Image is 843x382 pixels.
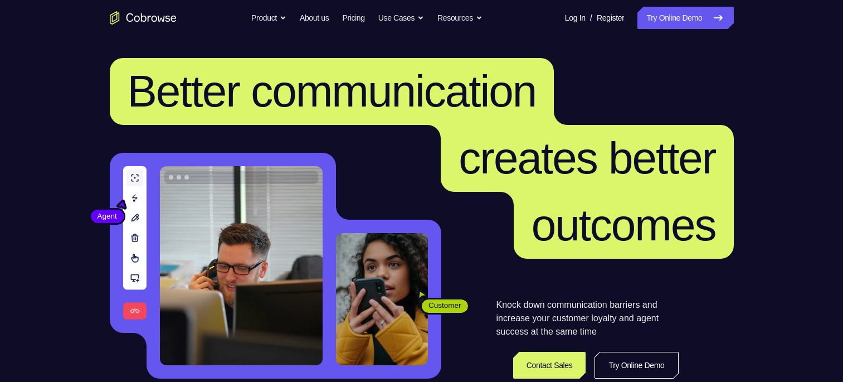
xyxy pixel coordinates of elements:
[459,133,715,183] span: creates better
[128,66,537,116] span: Better communication
[496,298,679,339] p: Knock down communication barriers and increase your customer loyalty and agent success at the sam...
[300,7,329,29] a: About us
[437,7,483,29] button: Resources
[160,166,323,365] img: A customer support agent talking on the phone
[595,352,678,379] a: Try Online Demo
[378,7,424,29] button: Use Cases
[513,352,586,379] a: Contact Sales
[637,7,733,29] a: Try Online Demo
[342,7,364,29] a: Pricing
[597,7,624,29] a: Register
[565,7,586,29] a: Log In
[590,11,592,25] span: /
[532,200,716,250] span: outcomes
[251,7,286,29] button: Product
[336,233,428,365] img: A customer holding their phone
[110,11,177,25] a: Go to the home page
